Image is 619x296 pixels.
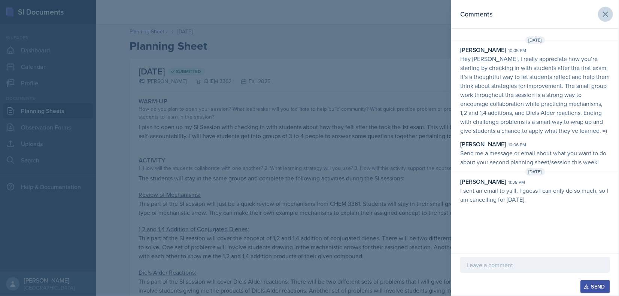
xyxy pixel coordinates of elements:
p: Hey [PERSON_NAME], I really appreciate how you’re starting by checking in with students after the... [460,54,610,135]
p: I sent an email to ya'll. I guess I can only do so much, so I am cancelling for [DATE]. [460,186,610,204]
span: [DATE] [525,36,545,44]
span: [DATE] [525,168,545,176]
div: 10:05 pm [508,47,526,54]
h2: Comments [460,9,492,19]
div: 10:06 pm [508,141,526,148]
div: [PERSON_NAME] [460,140,506,149]
div: 11:38 pm [508,179,525,186]
div: [PERSON_NAME] [460,177,506,186]
button: Send [580,280,610,293]
div: [PERSON_NAME] [460,45,506,54]
p: Send me a message or email about what you want to do about your second planning sheet/session thi... [460,149,610,167]
div: Send [585,284,605,290]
